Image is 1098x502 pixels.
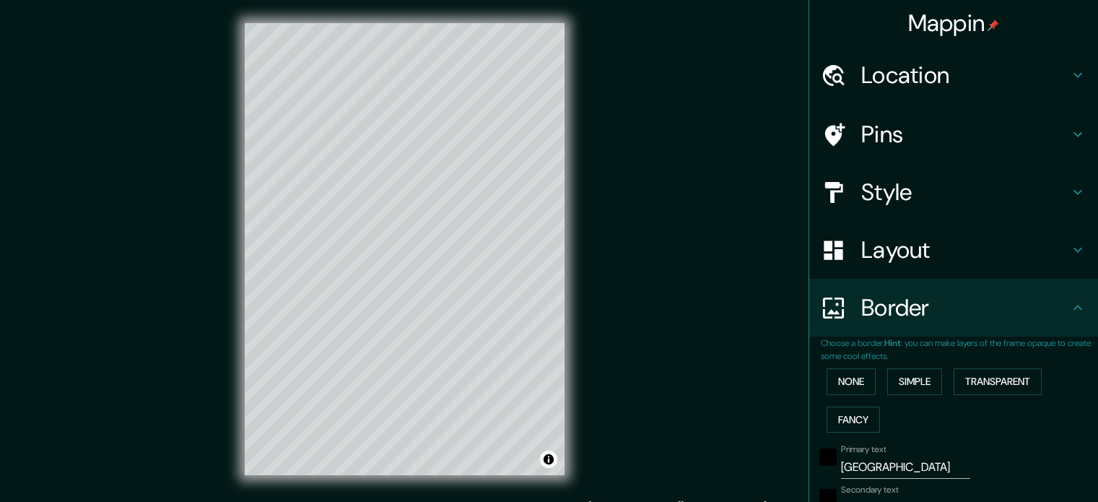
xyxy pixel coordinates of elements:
button: black [819,449,837,466]
h4: Pins [861,120,1069,149]
b: Hint [884,337,901,349]
button: Fancy [827,407,880,433]
button: Transparent [954,368,1042,395]
div: Border [809,279,1098,337]
div: Style [809,163,1098,221]
h4: Layout [861,235,1069,264]
h4: Style [861,178,1069,207]
h4: Mappin [908,9,1000,38]
div: Pins [809,105,1098,163]
button: Simple [887,368,942,395]
div: Location [809,46,1098,104]
iframe: Help widget launcher [970,446,1082,486]
label: Primary text [841,443,886,456]
h4: Border [861,293,1069,322]
img: pin-icon.png [988,20,999,31]
h4: Location [861,61,1069,90]
div: Layout [809,221,1098,279]
button: Toggle attribution [540,451,557,468]
label: Secondary text [841,484,899,496]
button: None [827,368,876,395]
p: Choose a border. : you can make layers of the frame opaque to create some cool effects. [821,337,1098,363]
